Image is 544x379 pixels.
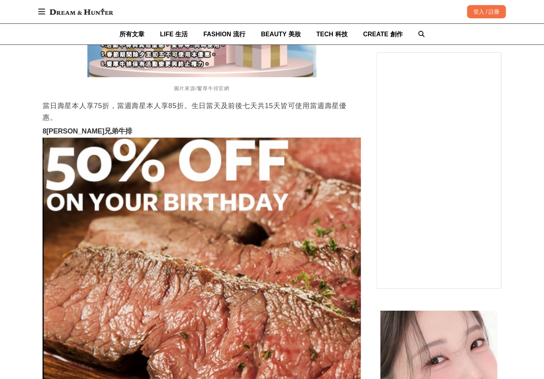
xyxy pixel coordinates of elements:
[174,85,229,91] span: 圖片來源/饗厚牛排官網
[316,31,348,37] span: TECH 科技
[316,24,348,44] a: TECH 科技
[261,24,301,44] a: BEAUTY 美妝
[363,31,403,37] span: CREATE 創作
[160,31,188,37] span: LIFE 生活
[43,127,132,135] strong: 8[PERSON_NAME]兄弟牛排
[363,24,403,44] a: CREATE 創作
[261,31,301,37] span: BEAUTY 美妝
[46,5,117,19] img: Dream & Hunter
[160,24,188,44] a: LIFE 生活
[119,31,144,37] span: 所有文章
[203,31,245,37] span: FASHION 流行
[467,5,506,18] div: 登入 / 註冊
[119,24,144,44] a: 所有文章
[203,24,245,44] a: FASHION 流行
[43,100,361,123] p: 當日壽星本人享75折，當週壽星本人享85折。生日當天及前後七天共15天皆可使用當週壽星優惠。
